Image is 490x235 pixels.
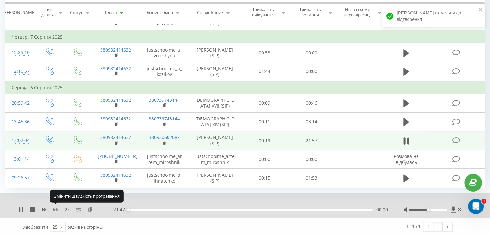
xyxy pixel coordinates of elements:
[189,94,241,112] td: [DEMOGRAPHIC_DATA] XVII (SIP)
[427,208,429,211] div: Accessibility label
[376,206,388,213] span: 00:00
[53,224,58,230] div: 25
[189,62,241,81] td: [PERSON_NAME] (SIP)
[70,9,83,15] div: Статус
[197,9,224,15] div: Співробітник
[294,7,326,18] div: Тривалість розмови
[3,9,35,15] div: [PERSON_NAME]
[140,43,188,62] td: justschoolme_a_voloshyna
[105,9,117,15] div: Клієнт
[149,134,180,140] a: 380930602082
[100,47,131,53] a: 380982414632
[189,131,241,150] td: [PERSON_NAME] (SIP)
[127,208,130,211] div: Accessibility label
[140,150,188,169] td: justschoolme_artem_miroshnik
[149,97,180,103] a: 380739743144
[433,222,443,231] a: 1
[241,62,288,81] td: 01:44
[112,206,128,213] span: - 21:47
[100,97,131,103] a: 380982414632
[140,62,188,81] td: justschoolme_b_kozikov
[382,5,485,27] div: [PERSON_NAME] готується до відтворення
[100,116,131,122] a: 380982414632
[12,172,29,184] div: 09:26:57
[12,46,29,59] div: 15:25:10
[149,116,180,122] a: 380739743144
[65,206,70,213] span: 2 x
[288,169,335,187] td: 01:53
[12,97,29,109] div: 20:59:42
[247,7,279,18] div: Тривалість очікування
[147,9,173,15] div: Бізнес номер
[241,131,288,150] td: 00:19
[288,43,335,62] td: 00:00
[5,31,485,43] td: Четвер, 7 Серпня 2025
[288,131,335,150] td: 21:57
[241,43,288,62] td: 00:53
[189,169,241,187] td: [PERSON_NAME] (SIP)
[189,150,241,169] td: justschoolme_artem_miroshnik
[189,112,241,131] td: [DEMOGRAPHIC_DATA] XIV (SIP)
[468,199,484,214] iframe: Intercom live chat
[5,81,485,94] td: Середа, 6 Серпня 2025
[241,94,288,112] td: 00:09
[98,153,138,159] a: [PHONE_NUMBER]
[100,65,131,71] a: 380982414632
[241,112,288,131] td: 00:11
[406,223,420,230] div: 1 - 9 з 9
[241,150,288,169] td: 00:00
[140,169,188,187] td: justschoolme_o_ihnatenko
[100,172,131,178] a: 380982414632
[394,153,419,165] span: Розмова не відбулась
[100,134,131,140] a: 380982414632
[288,62,335,81] td: 00:00
[478,7,483,13] button: close
[288,150,335,169] td: 00:00
[241,169,288,187] td: 00:15
[288,112,335,131] td: 03:14
[341,7,375,18] div: Назва схеми переадресації
[12,116,29,128] div: 13:45:36
[12,153,29,165] div: 13:01:14
[12,134,29,147] div: 13:02:04
[22,224,48,230] span: Відображати
[189,43,241,62] td: [PERSON_NAME] (SIP)
[67,224,103,230] span: рядків на сторінці
[288,94,335,112] td: 00:46
[12,65,29,78] div: 12:16:57
[481,199,486,204] span: 1
[50,190,124,202] div: Змінити швидкість програвання
[41,7,56,18] div: Тип дзвінка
